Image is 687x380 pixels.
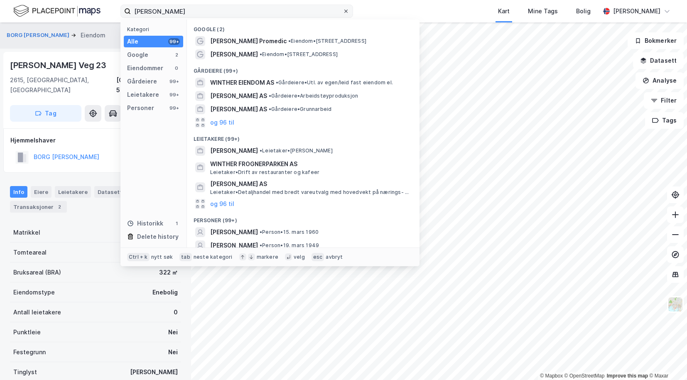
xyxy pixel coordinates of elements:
[257,254,278,260] div: markere
[127,26,183,32] div: Kategori
[210,227,258,237] span: [PERSON_NAME]
[260,229,319,235] span: Person • 15. mars 1960
[13,267,61,277] div: Bruksareal (BRA)
[667,297,683,312] img: Z
[312,253,324,261] div: esc
[55,203,64,211] div: 2
[269,106,271,112] span: •
[635,72,684,89] button: Analyse
[269,106,331,113] span: Gårdeiere • Grunnarbeid
[174,307,178,317] div: 0
[528,6,558,16] div: Mine Tags
[645,112,684,129] button: Tags
[10,59,108,72] div: [PERSON_NAME] Veg 23
[127,63,163,73] div: Eiendommer
[152,287,178,297] div: Enebolig
[10,135,181,145] div: Hjemmelshaver
[10,186,27,198] div: Info
[269,93,358,99] span: Gårdeiere • Arbeidstøyproduksjon
[7,31,71,39] button: BORG [PERSON_NAME]
[210,169,319,176] span: Leietaker • Drift av restauranter og kafeer
[55,186,91,198] div: Leietakere
[210,91,267,101] span: [PERSON_NAME] AS
[260,147,262,154] span: •
[613,6,660,16] div: [PERSON_NAME]
[173,65,180,71] div: 0
[210,159,410,169] span: WINTHER FROGNERPARKEN AS
[288,38,366,44] span: Eiendom • [STREET_ADDRESS]
[13,307,61,317] div: Antall leietakere
[260,51,338,58] span: Eiendom • [STREET_ADDRESS]
[210,199,234,209] button: og 96 til
[276,79,393,86] span: Gårdeiere • Utl. av egen/leid fast eiendom el.
[10,201,67,213] div: Transaksjoner
[187,211,420,226] div: Personer (99+)
[260,229,262,235] span: •
[13,248,47,257] div: Tomteareal
[159,267,178,277] div: 322 ㎡
[173,220,180,227] div: 1
[645,340,687,380] iframe: Chat Widget
[10,105,81,122] button: Tag
[127,50,148,60] div: Google
[13,4,101,18] img: logo.f888ab2527a4732fd821a326f86c7f29.svg
[260,51,262,57] span: •
[210,49,258,59] span: [PERSON_NAME]
[127,90,159,100] div: Leietakere
[633,52,684,69] button: Datasett
[260,242,262,248] span: •
[13,367,37,377] div: Tinglyst
[210,104,267,114] span: [PERSON_NAME] AS
[127,37,138,47] div: Alle
[151,254,173,260] div: nytt søk
[116,75,181,95] div: [GEOGRAPHIC_DATA], 50/206
[131,5,343,17] input: Søk på adresse, matrikkel, gårdeiere, leietakere eller personer
[137,232,179,242] div: Delete history
[187,61,420,76] div: Gårdeiere (99+)
[13,287,55,297] div: Eiendomstype
[194,254,233,260] div: neste kategori
[576,6,591,16] div: Bolig
[130,367,178,377] div: [PERSON_NAME]
[260,147,333,154] span: Leietaker • [PERSON_NAME]
[564,373,605,379] a: OpenStreetMap
[269,93,271,99] span: •
[10,75,116,95] div: 2615, [GEOGRAPHIC_DATA], [GEOGRAPHIC_DATA]
[13,327,41,337] div: Punktleie
[94,186,125,198] div: Datasett
[210,240,258,250] span: [PERSON_NAME]
[127,103,154,113] div: Personer
[13,228,40,238] div: Matrikkel
[210,78,274,88] span: WINTHER EIENDOM AS
[607,373,648,379] a: Improve this map
[210,36,287,46] span: [PERSON_NAME] Promedic
[644,92,684,109] button: Filter
[210,146,258,156] span: [PERSON_NAME]
[81,30,106,40] div: Eiendom
[127,253,150,261] div: Ctrl + k
[127,218,163,228] div: Historikk
[168,91,180,98] div: 99+
[498,6,510,16] div: Kart
[187,129,420,144] div: Leietakere (99+)
[173,51,180,58] div: 2
[326,254,343,260] div: avbryt
[168,347,178,357] div: Nei
[179,253,192,261] div: tab
[31,186,52,198] div: Eiere
[294,254,305,260] div: velg
[260,242,319,249] span: Person • 19. mars 1949
[168,78,180,85] div: 99+
[628,32,684,49] button: Bokmerker
[127,76,157,86] div: Gårdeiere
[210,118,234,127] button: og 96 til
[168,38,180,45] div: 99+
[168,105,180,111] div: 99+
[210,179,410,189] span: [PERSON_NAME] AS
[288,38,291,44] span: •
[210,189,411,196] span: Leietaker • Detaljhandel med bredt vareutvalg med hovedvekt på nærings- og nytelsesmidler
[168,327,178,337] div: Nei
[276,79,278,86] span: •
[540,373,563,379] a: Mapbox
